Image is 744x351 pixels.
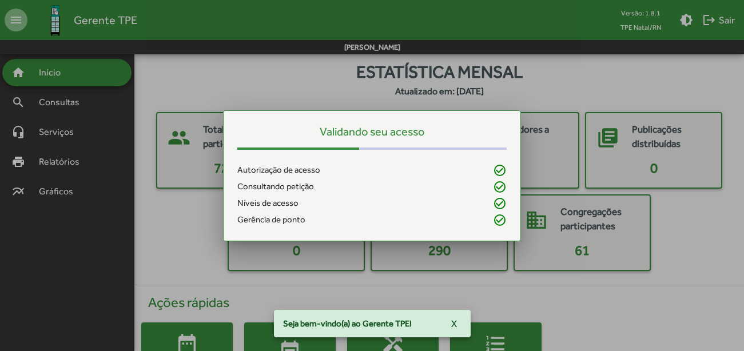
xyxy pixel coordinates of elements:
span: Níveis de acesso [237,197,299,210]
span: X [451,313,457,334]
h5: Validando seu acesso [237,125,506,138]
span: Consultando petição [237,180,314,193]
mat-icon: check_circle_outline [493,163,507,177]
mat-icon: check_circle_outline [493,197,507,210]
mat-icon: check_circle_outline [493,213,507,227]
button: X [442,313,466,334]
mat-icon: check_circle_outline [493,180,507,194]
span: Seja bem-vindo(a) ao Gerente TPE! [283,318,412,329]
span: Autorização de acesso [237,163,320,177]
span: Gerência de ponto [237,213,305,226]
